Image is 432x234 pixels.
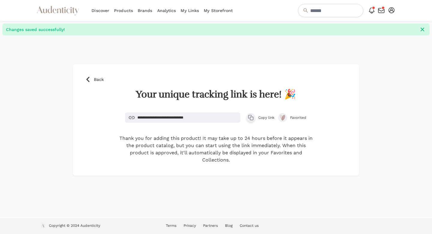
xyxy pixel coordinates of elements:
a: Privacy [184,223,196,228]
p: Copyright © 2024 Audenticity [49,223,100,229]
button: Copy link [246,112,274,123]
button: Favorited [278,113,307,122]
span: Back [94,76,104,82]
span: Favorited [290,115,307,120]
h1: Your unique tracking link is here! 🎉 [118,88,314,100]
a: Contact us [240,223,259,228]
span: Copy link [258,115,274,120]
span: Changes saved successfully! [6,26,416,32]
p: Thank you for adding this product! It may take up to 24 hours before it appears in the product ca... [118,135,314,164]
a: Terms [166,223,176,228]
a: Partners [203,223,218,228]
a: Back [85,76,347,82]
a: Blog [225,223,232,228]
